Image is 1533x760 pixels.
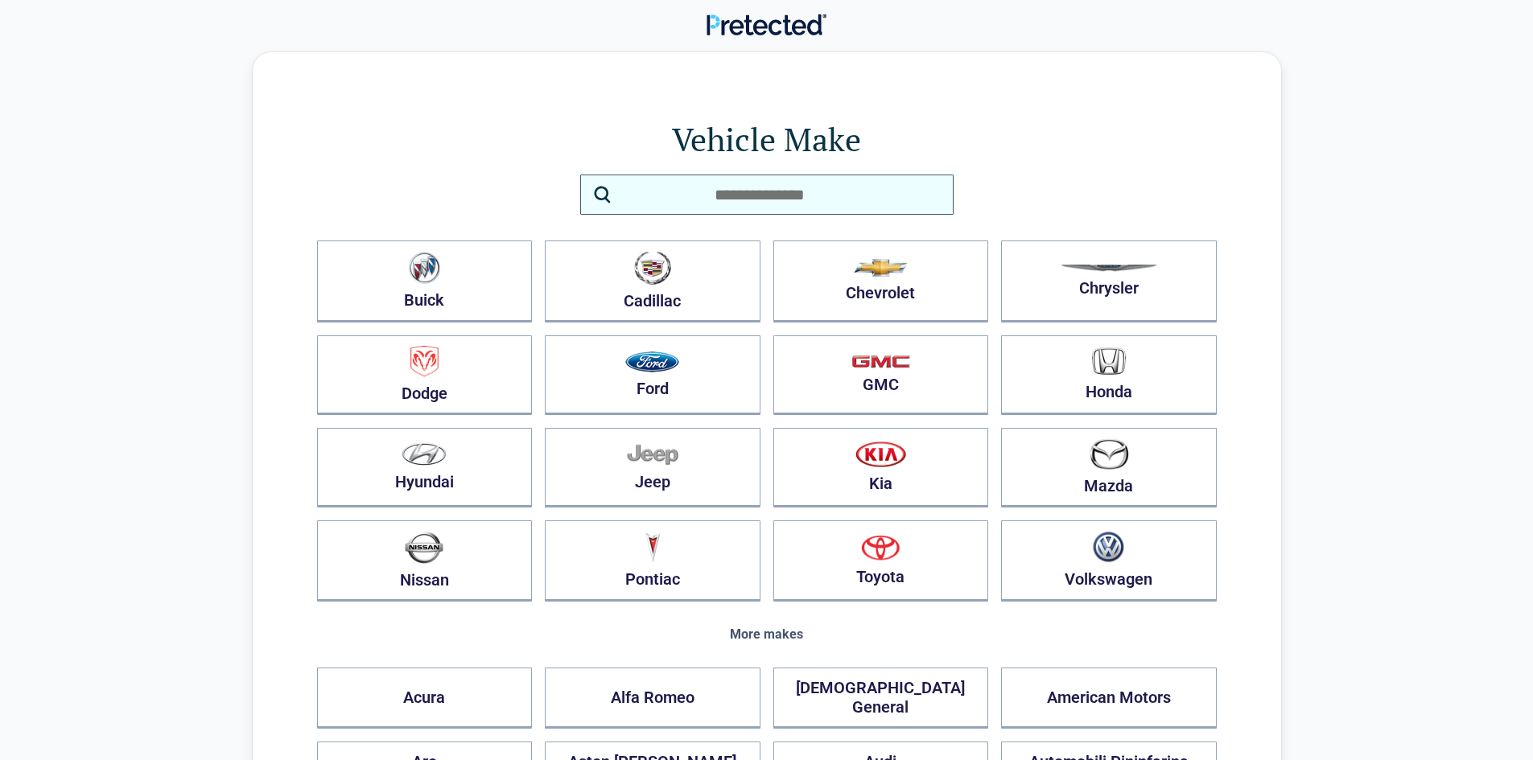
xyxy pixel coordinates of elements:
button: Acura [317,668,533,729]
div: More makes [317,627,1217,642]
button: Hyundai [317,428,533,507]
button: GMC [773,335,989,415]
button: Buick [317,240,533,322]
button: Chevrolet [773,240,989,322]
button: Cadillac [545,240,760,322]
button: Mazda [1001,428,1217,507]
button: American Motors [1001,668,1217,729]
button: [DEMOGRAPHIC_DATA] General [773,668,989,729]
button: Jeep [545,428,760,507]
button: Dodge [317,335,533,415]
button: Volkswagen [1001,520,1217,602]
button: Nissan [317,520,533,602]
button: Honda [1001,335,1217,415]
button: Alfa Romeo [545,668,760,729]
button: Pontiac [545,520,760,602]
button: Kia [773,428,989,507]
button: Ford [545,335,760,415]
button: Chrysler [1001,240,1217,322]
button: Toyota [773,520,989,602]
h1: Vehicle Make [317,117,1217,162]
